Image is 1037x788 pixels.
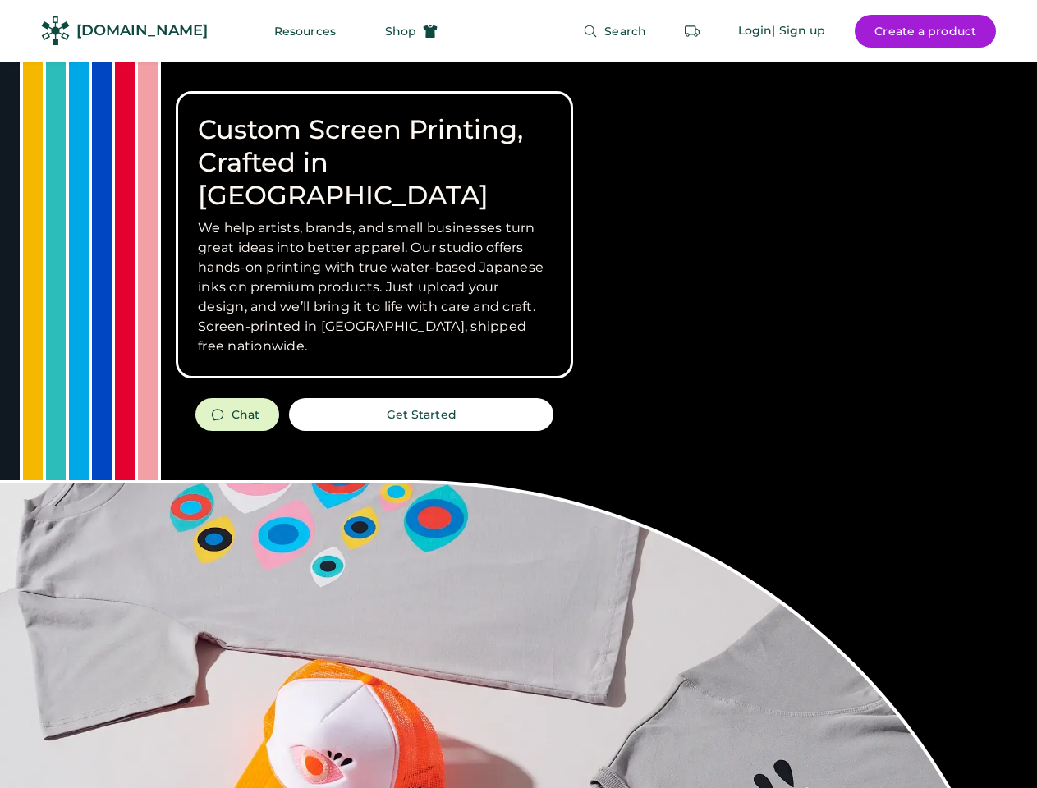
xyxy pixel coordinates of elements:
[676,15,709,48] button: Retrieve an order
[563,15,666,48] button: Search
[289,398,553,431] button: Get Started
[195,398,279,431] button: Chat
[855,15,996,48] button: Create a product
[385,25,416,37] span: Shop
[604,25,646,37] span: Search
[365,15,457,48] button: Shop
[772,23,825,39] div: | Sign up
[76,21,208,41] div: [DOMAIN_NAME]
[198,113,551,212] h1: Custom Screen Printing, Crafted in [GEOGRAPHIC_DATA]
[41,16,70,45] img: Rendered Logo - Screens
[198,218,551,356] h3: We help artists, brands, and small businesses turn great ideas into better apparel. Our studio of...
[738,23,773,39] div: Login
[255,15,356,48] button: Resources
